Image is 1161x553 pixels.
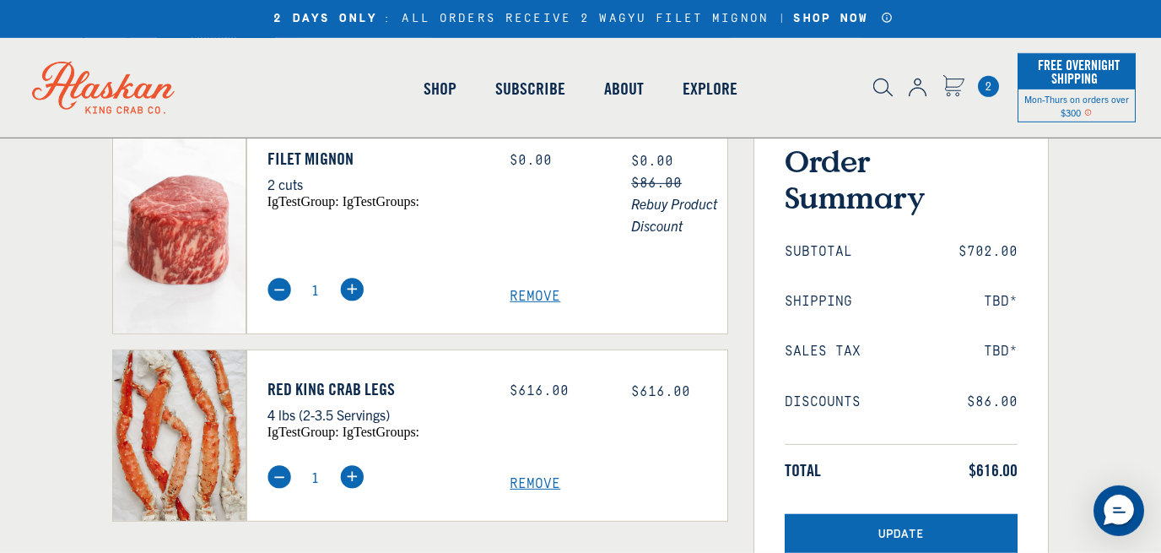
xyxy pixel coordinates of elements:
a: Remove [510,476,727,492]
span: Total [785,460,821,480]
img: Filet Mignon - 2 cuts [113,120,246,333]
a: Explore [663,41,757,137]
div: : ALL ORDERS RECEIVE 2 WAGYU FILET MIGNON | [267,12,893,26]
span: Discounts [785,394,861,410]
div: $0.00 [510,153,606,169]
img: minus [267,278,291,301]
span: igTestGroups: [343,194,419,209]
img: Alaskan King Crab Co. logo [8,38,198,138]
span: Shipping Notice Icon [1084,106,1092,118]
s: $86.00 [631,176,682,191]
img: plus [340,278,364,301]
span: igTestGroup: [267,194,339,209]
span: 2 [978,76,999,97]
a: Remove [510,289,727,305]
p: 4 lbs (2-3.5 Servings) [267,404,485,426]
img: minus [267,465,291,489]
a: Announcement Bar Modal [881,12,894,24]
a: Subscribe [476,41,585,137]
a: SHOP NOW [787,12,874,26]
span: Update [878,528,924,542]
strong: SHOP NOW [793,12,868,25]
a: Red King Crab Legs [267,379,485,399]
span: $616.00 [969,460,1018,480]
span: $702.00 [958,244,1018,260]
span: Subtotal [785,244,852,260]
h3: Order Summary [785,143,1018,215]
span: $86.00 [967,394,1018,410]
a: Cart [942,75,964,100]
span: Mon-Thurs on orders over $300 [1024,93,1129,118]
a: Filet Mignon [267,149,485,169]
img: Red King Crab Legs - 4 lbs (2-3.5 Servings) [113,350,246,521]
p: 2 cuts [267,173,485,195]
span: $0.00 [631,154,673,169]
img: search [873,79,893,97]
span: Rebuy Product Discount [631,192,727,236]
div: Messenger Dummy Widget [1093,485,1144,536]
span: $616.00 [631,384,690,399]
span: Sales Tax [785,344,861,360]
img: account [909,79,926,97]
span: Free Overnight Shipping [1034,52,1120,91]
div: $616.00 [510,383,606,399]
img: plus [340,465,364,489]
span: igTestGroups: [343,425,419,439]
strong: 2 DAYS ONLY [273,12,377,26]
span: igTestGroup: [267,425,339,439]
a: About [585,41,663,137]
a: Shop [404,41,476,137]
a: Cart [978,76,999,97]
span: Shipping [785,294,852,310]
